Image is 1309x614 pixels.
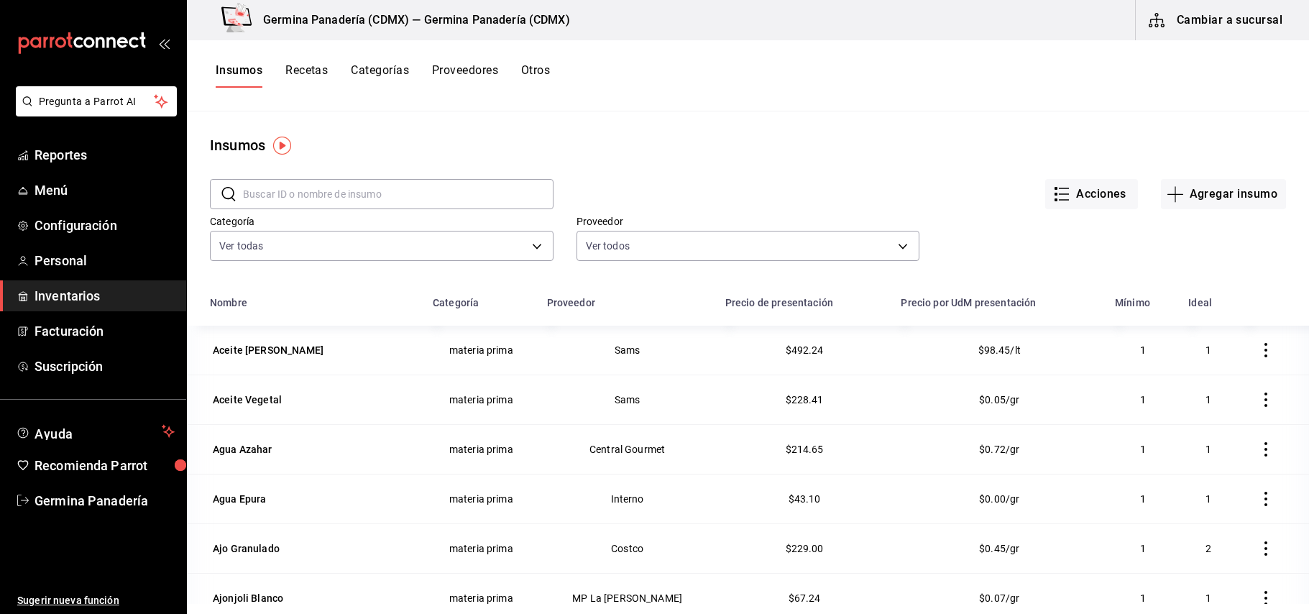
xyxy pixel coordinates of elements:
[786,394,824,405] span: $228.41
[979,592,1019,604] span: $0.07/gr
[35,180,175,200] span: Menú
[213,442,272,457] div: Agua Azahar
[432,63,498,88] button: Proveedores
[586,239,630,253] span: Ver todos
[213,541,280,556] div: Ajo Granulado
[273,137,291,155] img: Tooltip marker
[1205,344,1211,356] span: 1
[216,63,550,88] div: navigation tabs
[210,134,265,156] div: Insumos
[424,326,538,375] td: materia prima
[1140,493,1146,505] span: 1
[789,592,821,604] span: $67.24
[424,424,538,474] td: materia prima
[978,344,1021,356] span: $98.45/lt
[210,297,247,308] div: Nombre
[35,216,175,235] span: Configuración
[35,357,175,376] span: Suscripción
[433,297,479,308] div: Categoría
[252,12,570,29] h3: Germina Panadería (CDMX) — Germina Panadería (CDMX)
[577,216,920,226] label: Proveedor
[158,37,170,49] button: open_drawer_menu
[1188,297,1212,308] div: Ideal
[1140,543,1146,554] span: 1
[979,493,1019,505] span: $0.00/gr
[424,375,538,424] td: materia prima
[35,251,175,270] span: Personal
[1140,444,1146,455] span: 1
[521,63,550,88] button: Otros
[1205,592,1211,604] span: 1
[213,591,283,605] div: Ajonjoli Blanco
[216,63,262,88] button: Insumos
[35,145,175,165] span: Reportes
[210,216,554,226] label: Categoría
[10,104,177,119] a: Pregunta a Parrot AI
[39,94,155,109] span: Pregunta a Parrot AI
[1205,394,1211,405] span: 1
[538,523,717,573] td: Costco
[538,424,717,474] td: Central Gourmet
[1140,592,1146,604] span: 1
[901,297,1036,308] div: Precio por UdM presentación
[1115,297,1150,308] div: Mínimo
[213,393,282,407] div: Aceite Vegetal
[786,444,824,455] span: $214.65
[538,375,717,424] td: Sams
[979,543,1019,554] span: $0.45/gr
[35,286,175,306] span: Inventarios
[219,239,263,253] span: Ver todas
[35,321,175,341] span: Facturación
[547,297,595,308] div: Proveedor
[786,543,824,554] span: $229.00
[243,180,554,209] input: Buscar ID o nombre de insumo
[1161,179,1286,209] button: Agregar insumo
[35,423,156,440] span: Ayuda
[16,86,177,116] button: Pregunta a Parrot AI
[1205,444,1211,455] span: 1
[538,474,717,523] td: Interno
[1205,543,1211,554] span: 2
[1205,493,1211,505] span: 1
[1045,179,1138,209] button: Acciones
[285,63,328,88] button: Recetas
[17,593,175,608] span: Sugerir nueva función
[35,456,175,475] span: Recomienda Parrot
[424,523,538,573] td: materia prima
[979,444,1019,455] span: $0.72/gr
[213,343,323,357] div: Aceite [PERSON_NAME]
[979,394,1019,405] span: $0.05/gr
[1140,344,1146,356] span: 1
[424,474,538,523] td: materia prima
[786,344,824,356] span: $492.24
[35,491,175,510] span: Germina Panadería
[538,326,717,375] td: Sams
[1140,394,1146,405] span: 1
[351,63,409,88] button: Categorías
[789,493,821,505] span: $43.10
[213,492,267,506] div: Agua Epura
[725,297,833,308] div: Precio de presentación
